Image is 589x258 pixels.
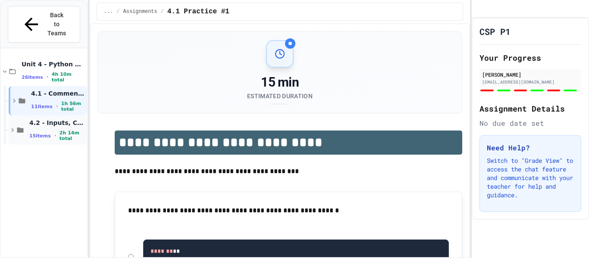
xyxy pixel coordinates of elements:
[247,92,313,100] div: Estimated Duration
[31,90,85,97] span: 4.1 - Comments, Printing, Variables and Assignments
[479,118,581,128] div: No due date set
[29,119,85,127] span: 4.2 - Inputs, Casting, Arithmetic, and Errors
[487,143,574,153] h3: Need Help?
[22,60,85,68] span: Unit 4 - Python Basics
[52,71,85,83] span: 4h 10m total
[482,79,579,85] div: [EMAIL_ADDRESS][DOMAIN_NAME]
[61,101,85,112] span: 1h 56m total
[161,8,164,15] span: /
[116,8,119,15] span: /
[60,130,85,141] span: 2h 14m total
[56,103,58,110] span: •
[479,103,581,115] h2: Assignment Details
[31,104,53,109] span: 11 items
[123,8,157,15] span: Assignments
[482,71,579,78] div: [PERSON_NAME]
[8,6,80,43] button: Back to Teams
[22,75,43,80] span: 26 items
[54,132,56,139] span: •
[487,156,574,199] p: Switch to "Grade View" to access the chat feature and communicate with your teacher for help and ...
[47,11,67,38] span: Back to Teams
[47,74,48,81] span: •
[104,8,113,15] span: ...
[167,6,229,17] span: 4.1 Practice #1
[479,25,511,37] h1: CSP P1
[247,75,313,90] div: 15 min
[29,133,51,139] span: 15 items
[479,52,581,64] h2: Your Progress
